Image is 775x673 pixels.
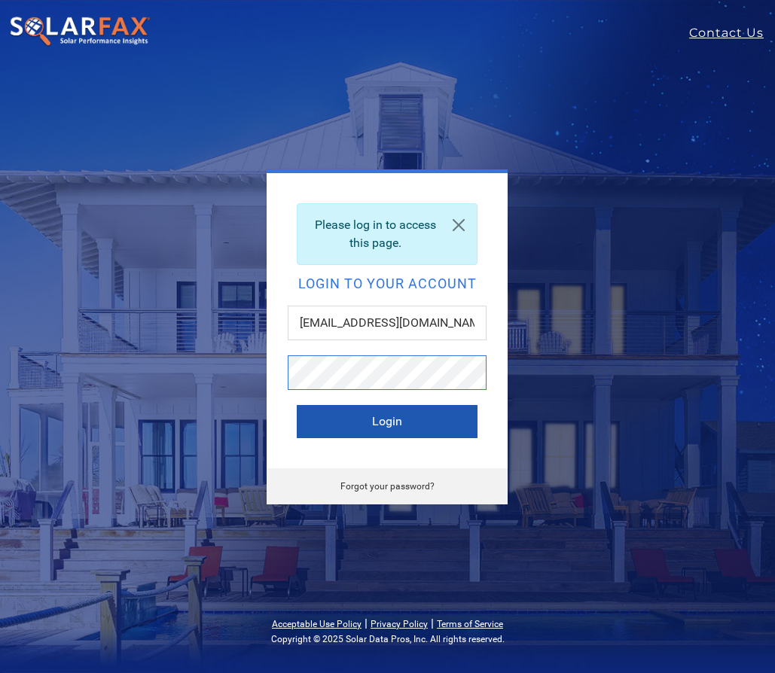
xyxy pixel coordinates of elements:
a: Acceptable Use Policy [272,619,362,629]
input: Email [288,306,487,340]
div: Please log in to access this page. [297,203,478,265]
button: Login [297,405,478,438]
a: Terms of Service [437,619,503,629]
a: Privacy Policy [371,619,428,629]
span: | [365,616,368,630]
a: Close [441,204,477,246]
a: Forgot your password? [340,481,435,492]
h2: Login to your account [297,277,478,291]
span: | [431,616,434,630]
img: SolarFax [9,16,151,47]
a: Contact Us [689,24,775,42]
